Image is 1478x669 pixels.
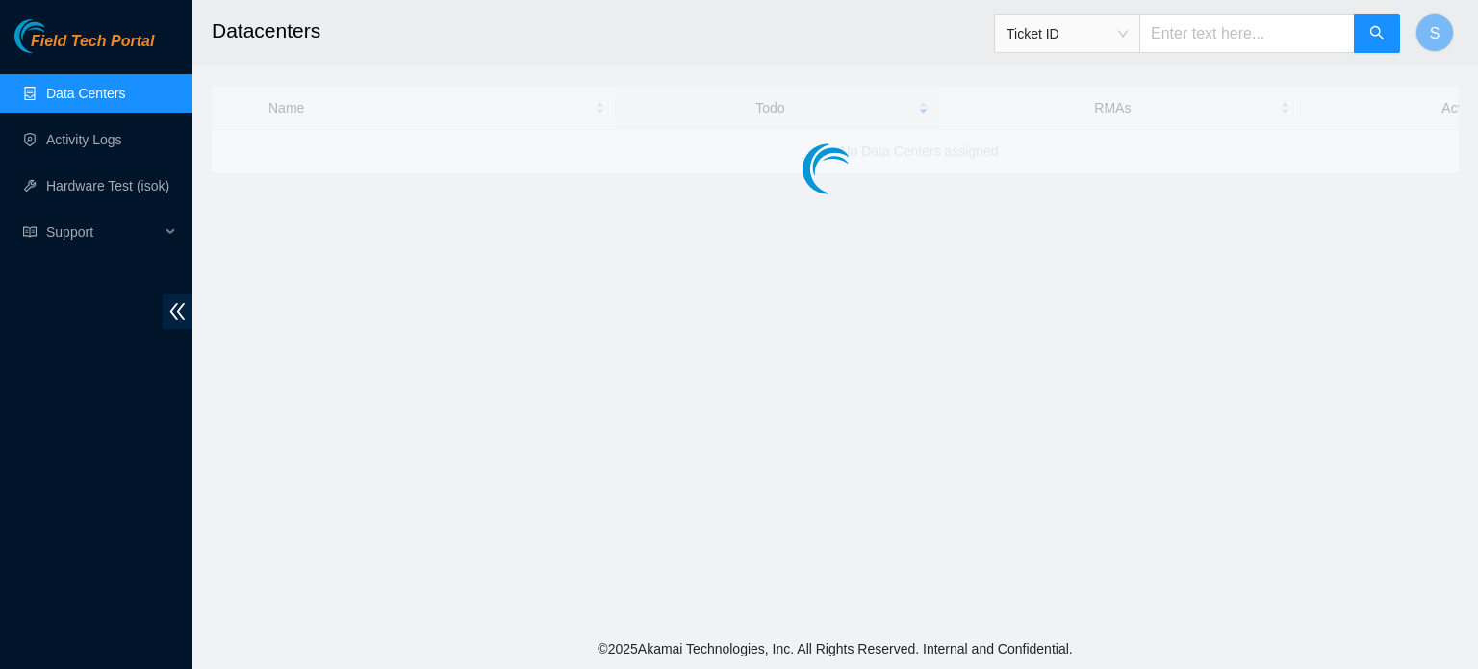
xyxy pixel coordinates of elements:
[1139,14,1355,53] input: Enter text here...
[1415,13,1454,52] button: S
[14,35,154,60] a: Akamai TechnologiesField Tech Portal
[46,178,169,193] a: Hardware Test (isok)
[1430,21,1440,45] span: S
[46,213,160,251] span: Support
[1007,19,1128,48] span: Ticket ID
[163,294,192,329] span: double-left
[1354,14,1400,53] button: search
[192,629,1478,669] footer: © 2025 Akamai Technologies, Inc. All Rights Reserved. Internal and Confidential.
[46,132,122,147] a: Activity Logs
[23,225,37,239] span: read
[31,33,154,51] span: Field Tech Portal
[1369,25,1385,43] span: search
[46,86,125,101] a: Data Centers
[14,19,97,53] img: Akamai Technologies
